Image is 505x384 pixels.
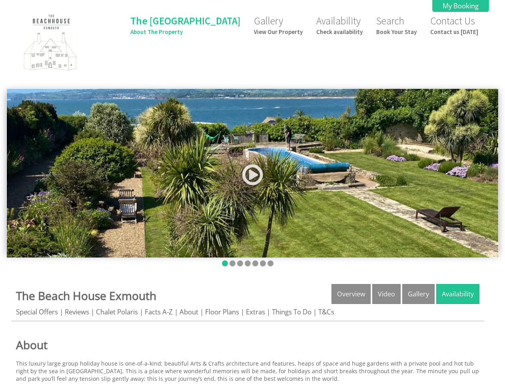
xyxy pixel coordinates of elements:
a: Chalet Polaris [96,307,138,316]
small: Check availability [316,28,363,36]
a: Special Offers [16,307,58,316]
a: The [GEOGRAPHIC_DATA]About The Property [130,14,240,36]
a: SearchBook Your Stay [376,14,417,36]
a: The Beach House Exmouth [16,288,156,303]
a: AvailabilityCheck availability [316,14,363,36]
a: Extras [246,307,265,316]
p: This luxury large group holiday house is one-of-a-kind; beautiful Arts & Crafts architecture and ... [16,360,479,382]
a: About [180,307,198,316]
a: Contact UsContact us [DATE] [430,14,478,36]
a: Reviews [65,307,89,316]
a: About [16,337,479,352]
a: Floor Plans [205,307,239,316]
a: Availability [436,284,479,304]
a: T&Cs [318,307,334,316]
a: Gallery [402,284,435,304]
a: GalleryView Our Property [254,14,303,36]
a: Overview [331,284,371,304]
a: Facts A-Z [145,307,173,316]
a: Things To Do [272,307,311,316]
small: About The Property [130,28,240,36]
a: Video [372,284,401,304]
small: View Our Property [254,28,303,36]
small: Book Your Stay [376,28,417,36]
small: Contact us [DATE] [430,28,478,36]
img: The Beach House Exmouth [11,11,91,76]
